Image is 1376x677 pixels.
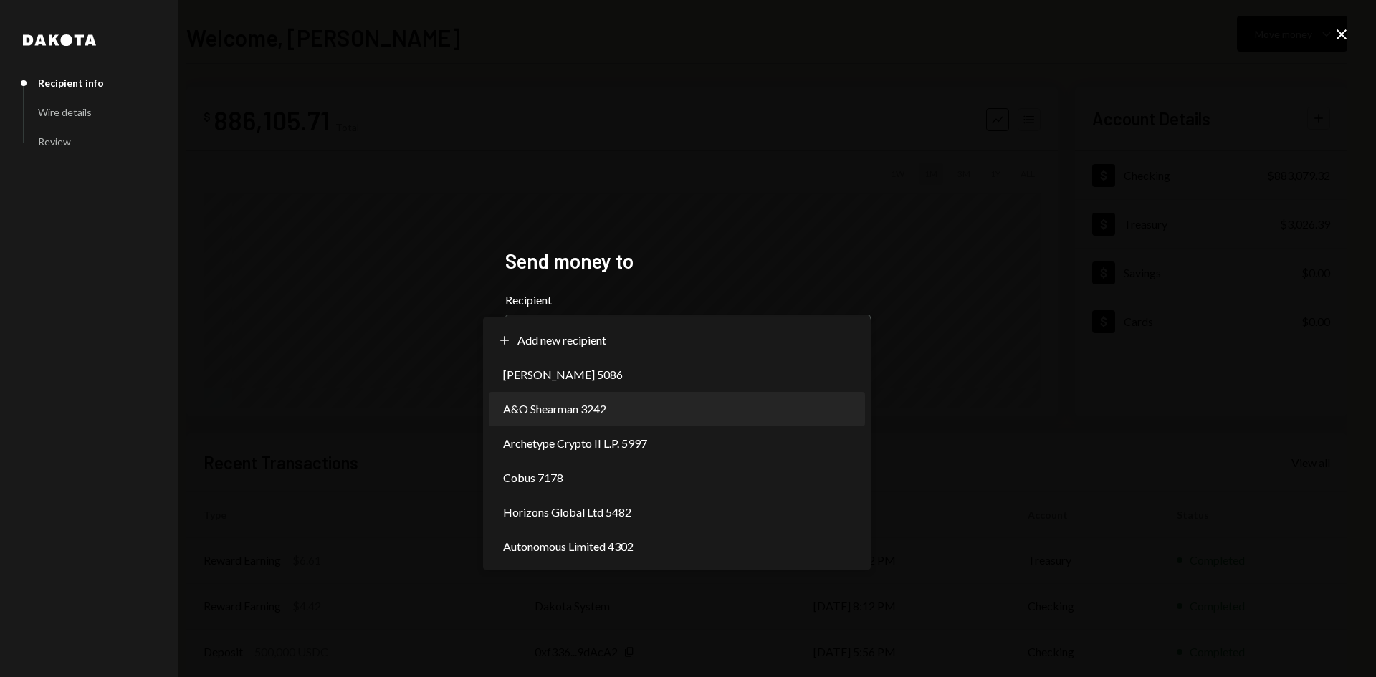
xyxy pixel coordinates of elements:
span: Cobus 7178 [503,469,563,486]
span: Horizons Global Ltd 5482 [503,504,631,521]
div: Wire details [38,106,92,118]
span: Add new recipient [517,332,606,349]
div: Recipient info [38,77,104,89]
h2: Send money to [505,247,871,275]
div: Review [38,135,71,148]
span: Archetype Crypto II L.P. 5997 [503,435,647,452]
span: [PERSON_NAME] 5086 [503,366,623,383]
span: A&O Shearman 3242 [503,400,606,418]
span: Autonomous Limited 4302 [503,538,634,555]
label: Recipient [505,292,871,309]
button: Recipient [505,315,871,355]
